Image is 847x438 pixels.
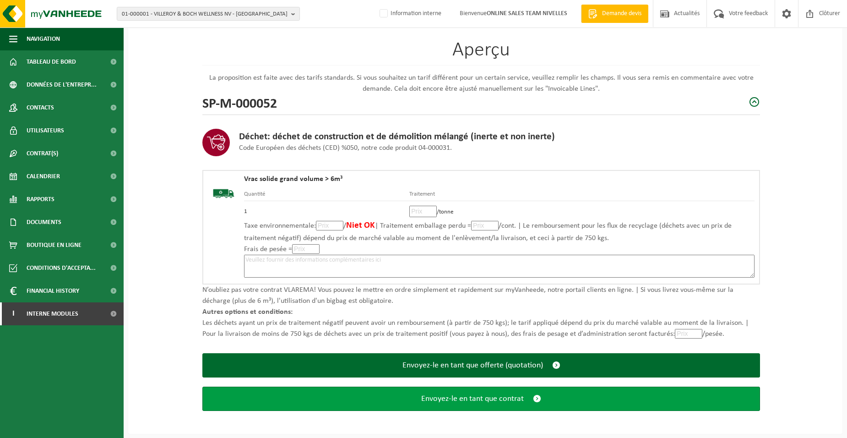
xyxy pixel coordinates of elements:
[202,318,760,339] p: Les déchets ayant un prix de traitement négatif peuvent avoir un remboursement (à partir de 750 k...
[471,221,499,230] input: Prix
[27,27,60,50] span: Navigation
[202,307,760,318] p: Autres options et conditions:
[27,142,58,165] span: Contrat(s)
[600,9,644,18] span: Demande devis
[27,96,54,119] span: Contacts
[202,387,760,411] button: Envoyez-le en tant que contrat
[202,285,760,307] p: N’oubliez pas votre contrat VLAREMA! Vous pouvez le mettre en ordre simplement et rapidement sur ...
[239,142,555,153] p: Code Européen des déchets (CED) %050, notre code produit 04-000031.
[27,73,97,96] span: Données de l'entrepr...
[292,244,320,254] input: Prix
[117,7,300,21] button: 01-000001 - VILLEROY & BOCH WELLNESS NV - [GEOGRAPHIC_DATA]
[402,361,543,370] span: Envoyez-le en tant que offerte (quotation)
[27,50,76,73] span: Tableau de bord
[27,279,79,302] span: Financial History
[409,190,755,201] th: Traitement
[27,211,61,234] span: Documents
[27,188,54,211] span: Rapports
[675,329,702,339] input: Prix
[202,94,277,110] h2: SP-M-000052
[27,257,96,279] span: Conditions d'accepta...
[244,219,755,244] p: Taxe environnementale: / | Traitement emballage perdu = /cont. | Le remboursement pour les flux d...
[421,394,524,404] span: Envoyez-le en tant que contrat
[346,221,375,230] span: Niet OK
[244,244,755,255] p: Frais de pesée =
[208,175,239,212] img: BL-SO-LV.png
[202,40,760,66] h1: Aperçu
[244,190,409,201] th: Quantité
[244,201,409,219] td: 1
[202,72,760,94] p: La proposition est faite avec des tarifs standards. Si vous souhaitez un tarif différent pour un ...
[581,5,648,23] a: Demande devis
[27,119,64,142] span: Utilisateurs
[27,302,78,325] span: Interne modules
[122,7,288,21] span: 01-000001 - VILLEROY & BOCH WELLNESS NV - [GEOGRAPHIC_DATA]
[487,10,567,17] strong: ONLINE SALES TEAM NIVELLES
[9,302,17,325] span: I
[409,206,437,217] input: Prix
[316,221,343,230] input: Prix
[244,175,755,183] h4: Vrac solide grand volume > 6m³
[27,234,81,257] span: Boutique en ligne
[378,7,441,21] label: Information interne
[27,165,60,188] span: Calendrier
[239,131,555,142] h3: Déchet: déchet de construction et de démolition mélangé (inerte et non inerte)
[409,201,755,219] td: /tonne
[202,353,760,378] button: Envoyez-le en tant que offerte (quotation)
